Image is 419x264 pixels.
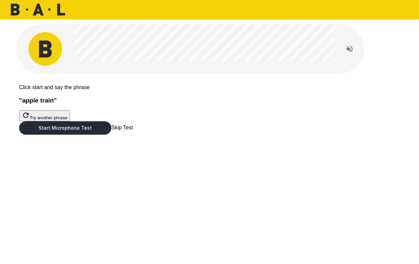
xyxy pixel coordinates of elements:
span: Skip Test [111,125,133,131]
p: Click start and say the phrase [19,84,400,90]
button: Try another phrase [19,110,70,121]
button: Start Microphone Test [19,121,111,135]
h3: " apple train " [19,97,400,104]
img: bal_avatar.png [28,32,62,66]
button: Read questions aloud [343,42,356,56]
